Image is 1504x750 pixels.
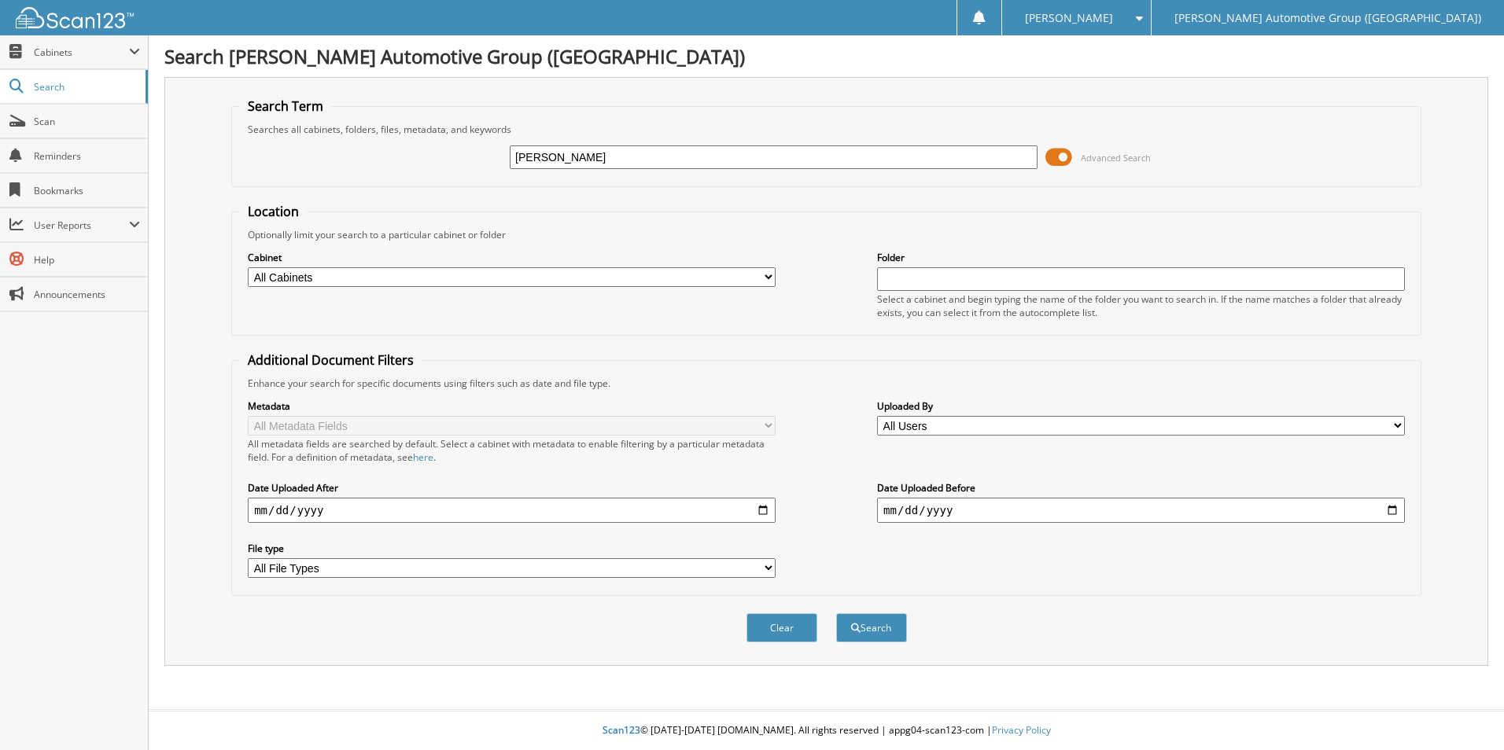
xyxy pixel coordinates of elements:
[603,723,640,737] span: Scan123
[877,481,1405,494] label: Date Uploaded Before
[149,711,1504,750] div: © [DATE]-[DATE] [DOMAIN_NAME]. All rights reserved | appg04-scan123-com |
[248,498,776,523] input: start
[248,481,776,494] label: Date Uploaded After
[1174,13,1481,23] span: [PERSON_NAME] Automotive Group ([GEOGRAPHIC_DATA])
[877,498,1405,523] input: end
[34,253,140,267] span: Help
[34,219,129,232] span: User Reports
[248,542,776,555] label: File type
[240,97,331,115] legend: Search Term
[992,723,1051,737] a: Privacy Policy
[1425,675,1504,750] iframe: Chat Widget
[34,149,140,163] span: Reminders
[164,43,1488,69] h1: Search [PERSON_NAME] Automotive Group ([GEOGRAPHIC_DATA])
[34,46,129,59] span: Cabinets
[1025,13,1113,23] span: [PERSON_NAME]
[240,203,307,220] legend: Location
[836,613,907,642] button: Search
[746,613,817,642] button: Clear
[240,377,1413,390] div: Enhance your search for specific documents using filters such as date and file type.
[877,292,1405,319] div: Select a cabinet and begin typing the name of the folder you want to search in. If the name match...
[248,399,776,413] label: Metadata
[248,251,776,264] label: Cabinet
[16,7,134,28] img: scan123-logo-white.svg
[877,251,1405,264] label: Folder
[248,437,776,464] div: All metadata fields are searched by default. Select a cabinet with metadata to enable filtering b...
[413,450,433,464] a: here
[1081,152,1151,164] span: Advanced Search
[34,184,140,197] span: Bookmarks
[240,351,422,369] legend: Additional Document Filters
[877,399,1405,413] label: Uploaded By
[34,115,140,128] span: Scan
[34,80,138,94] span: Search
[240,228,1413,241] div: Optionally limit your search to a particular cabinet or folder
[240,123,1413,136] div: Searches all cabinets, folders, files, metadata, and keywords
[34,288,140,301] span: Announcements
